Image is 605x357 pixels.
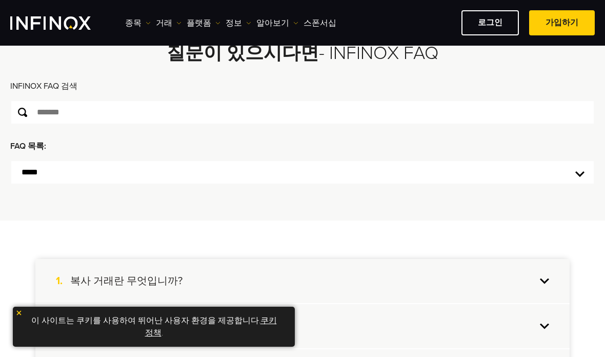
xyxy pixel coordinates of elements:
a: 가입하기 [529,10,595,35]
h2: - INFINOX FAQ [10,42,595,65]
a: 거래 [156,17,181,29]
a: 로그인 [461,10,519,35]
div: INFINOX FAQ 검색 [10,80,595,100]
a: 플랫폼 [187,17,220,29]
strong: FAQ 목록: [10,141,46,151]
h4: 복사 거래란 무엇입니까? [70,274,183,288]
a: 알아보기 [256,17,298,29]
a: 정보 [226,17,251,29]
a: 스폰서십 [304,17,336,29]
a: INFINOX Logo [10,16,115,30]
img: yellow close icon [15,309,23,316]
p: 이 사이트는 쿠키를 사용하여 뛰어난 사용자 환경을 제공합니다. . [18,312,290,342]
span: 1. [56,274,70,288]
a: 종목 [125,17,151,29]
strong: 질문이 있으시다면 [167,42,319,64]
